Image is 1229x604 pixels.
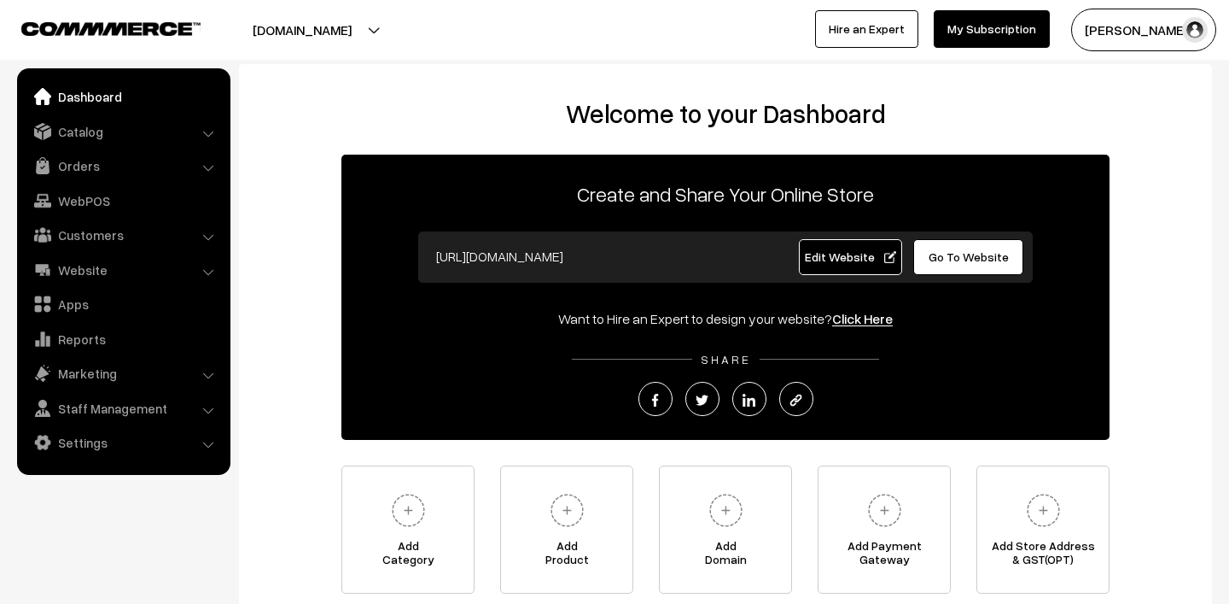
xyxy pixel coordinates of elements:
a: Reports [21,324,224,355]
a: Orders [21,150,224,181]
a: Hire an Expert [815,10,918,48]
a: Click Here [832,310,893,327]
span: Add Product [501,539,632,573]
span: SHARE [692,352,760,367]
p: Create and Share Your Online Store [341,179,1110,209]
a: Staff Management [21,393,224,424]
span: Add Store Address & GST(OPT) [977,539,1109,573]
a: Dashboard [21,81,224,112]
a: AddDomain [659,466,792,594]
a: AddProduct [500,466,633,594]
span: Add Category [342,539,474,573]
span: Add Payment Gateway [818,539,950,573]
h2: Welcome to your Dashboard [256,98,1195,129]
button: [PERSON_NAME] [1071,9,1216,51]
a: Add PaymentGateway [818,466,951,594]
a: Website [21,255,224,285]
a: WebPOS [21,185,224,216]
img: plus.svg [1020,487,1067,534]
img: user [1182,17,1208,43]
a: COMMMERCE [21,17,171,38]
span: Edit Website [805,249,896,264]
a: Add Store Address& GST(OPT) [976,466,1110,594]
a: Edit Website [799,239,903,275]
img: COMMMERCE [21,22,201,35]
a: AddCategory [341,466,475,594]
a: Go To Website [913,239,1023,275]
a: Catalog [21,116,224,147]
a: Apps [21,289,224,320]
a: Customers [21,220,224,250]
a: Marketing [21,358,224,389]
img: plus.svg [861,487,908,534]
img: plus.svg [385,487,432,534]
span: Add Domain [660,539,791,573]
a: My Subscription [934,10,1050,48]
img: plus.svg [544,487,591,534]
div: Want to Hire an Expert to design your website? [341,308,1110,329]
a: Settings [21,427,224,458]
button: [DOMAIN_NAME] [193,9,411,51]
img: plus.svg [702,487,749,534]
span: Go To Website [929,249,1009,264]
